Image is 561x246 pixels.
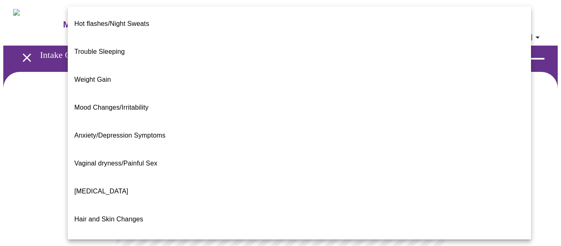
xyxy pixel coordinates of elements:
span: Vaginal dryness/Painful Sex [74,160,157,167]
span: Hot flashes/Night Sweats [74,20,149,27]
span: Hair and Skin Changes [74,216,143,223]
span: Trouble Sleeping [74,48,125,55]
span: [MEDICAL_DATA] [74,188,128,195]
span: Weight Gain [74,76,111,83]
span: Mood Changes/Irritability [74,104,149,111]
span: Anxiety/Depression Symptoms [74,132,166,139]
